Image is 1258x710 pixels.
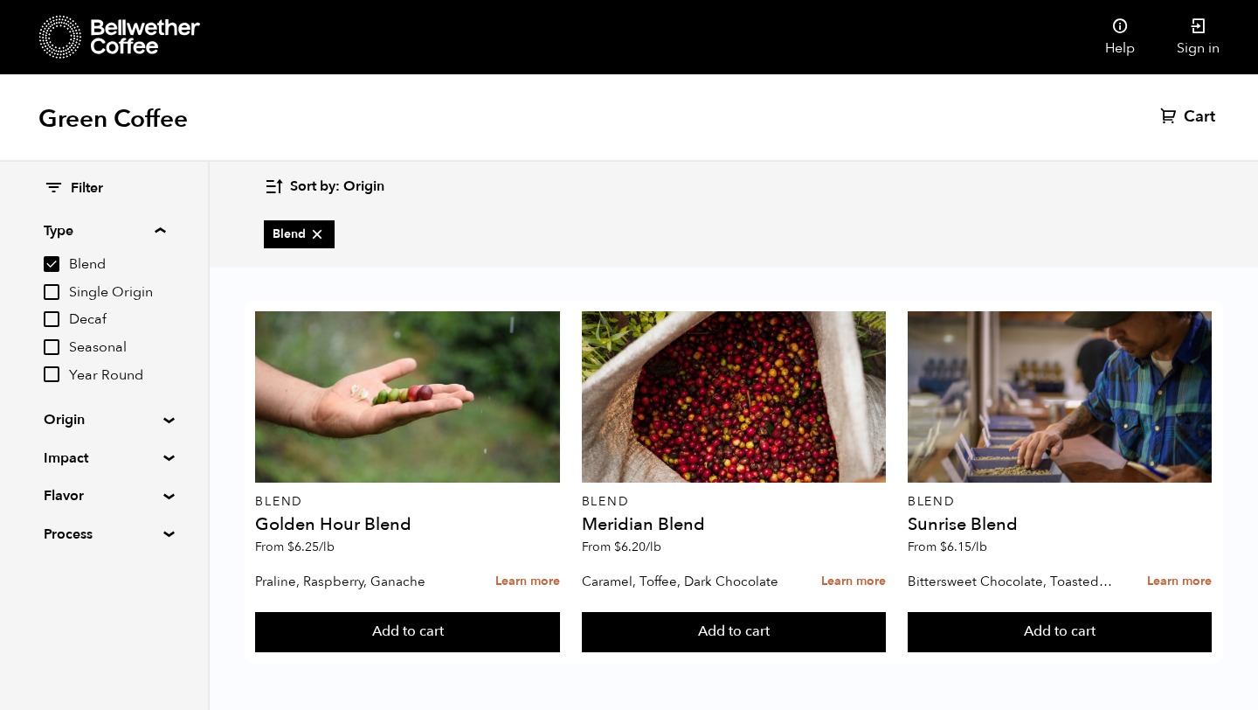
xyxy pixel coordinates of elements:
[287,539,294,555] span: $
[495,563,560,601] a: Learn more
[940,539,987,555] bdi: 6.15
[69,366,165,386] span: Year Round
[44,409,164,430] summary: Origin
[44,284,59,300] input: Single Origin
[44,256,59,272] input: Blend
[319,539,335,555] span: /lb
[582,496,886,508] p: Blend
[44,485,164,506] summary: Flavor
[44,366,59,382] input: Year Round
[908,612,1212,652] button: Add to cart
[44,311,59,327] input: Decaf
[255,496,559,508] p: Blend
[908,496,1212,508] p: Blend
[38,103,188,135] h1: Green Coffee
[582,568,789,595] p: Caramel, Toffee, Dark Chocolate
[614,539,661,555] bdi: 6.20
[44,339,59,355] input: Seasonal
[287,539,335,555] bdi: 6.25
[69,283,165,303] span: Single Origin
[1160,107,1220,128] a: Cart
[646,539,661,555] span: /lb
[255,568,462,595] p: Praline, Raspberry, Ganache
[69,255,165,275] span: Blend
[255,539,335,555] span: From
[69,310,165,330] span: Decaf
[908,539,987,555] span: From
[1147,563,1212,601] a: Learn more
[255,612,559,652] button: Add to cart
[971,539,987,555] span: /lb
[940,539,947,555] span: $
[273,226,326,243] span: Blend
[1184,107,1215,128] span: Cart
[69,338,165,358] span: Seasonal
[908,568,1115,595] p: Bittersweet Chocolate, Toasted Marshmallow, Candied Orange, Praline
[264,166,384,207] button: Sort by: Origin
[908,516,1212,533] h4: Sunrise Blend
[821,563,886,601] a: Learn more
[614,539,621,555] span: $
[71,179,103,198] span: Filter
[290,177,384,197] span: Sort by: Origin
[582,539,661,555] span: From
[44,524,164,545] summary: Process
[582,612,886,652] button: Add to cart
[582,516,886,533] h4: Meridian Blend
[255,516,559,533] h4: Golden Hour Blend
[44,220,165,241] summary: Type
[44,448,164,469] summary: Impact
